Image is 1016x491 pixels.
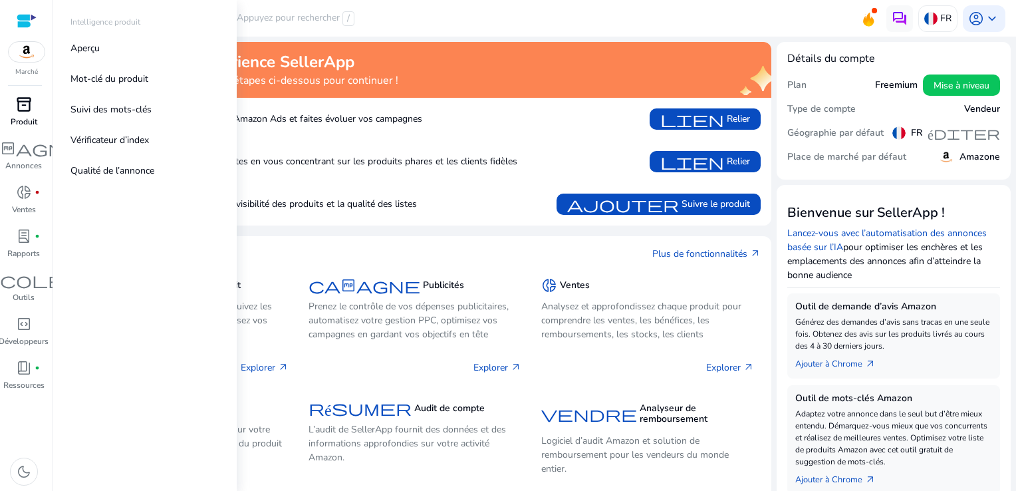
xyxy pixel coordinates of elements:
font: Appuyez pour rechercher [237,11,340,26]
h5: Plan [787,80,807,91]
font: Relier [727,112,750,126]
p: Améliorez la visibilité des produits et la qualité des listes [93,197,417,211]
button: Mise à niveau [923,75,1000,96]
span: arrow_outward [865,474,876,485]
h5: Type de compte [787,104,856,115]
span: fiber_manual_record [35,234,40,239]
h5: Ventes [560,280,590,291]
p: Intelligence produit [70,16,140,28]
button: lienRelier [650,151,761,172]
font: Plus de fonctionnalités [652,247,747,261]
span: donut_small [16,184,32,200]
h5: Outil de demande d’avis Amazon [795,301,992,313]
span: Mise à niveau [934,79,989,92]
p: Ressources [3,379,45,391]
h4: Détails du compte [787,53,1000,65]
span: fiber_manual_record [35,190,40,195]
span: inventory_2 [16,96,32,112]
p: Outils [13,291,35,303]
span: dark_mode [16,464,32,480]
p: Mot-clé du produit [70,72,148,86]
font: Ajouter à Chrome [795,473,862,486]
span: donut_small [541,277,557,293]
img: amazon.svg [9,42,45,62]
p: Qualité de l’annonce [70,164,154,178]
span: lien [660,111,724,127]
span: keyboard_arrow_down [984,11,1000,27]
font: pour optimiser les enchères et les emplacements des annonces afin d’atteindre la bonne audience [787,227,987,281]
button: ajouterSuivre le produit [557,194,761,215]
span: arrow_outward [278,362,289,373]
p: Stimulez les ventes en vous concentrant sur les produits phares et les clients fidèles [93,154,517,168]
span: lien [660,154,724,170]
span: ajouter [567,196,679,212]
span: éditer [928,126,1000,140]
p: Prenez le contrôle de vos dépenses publicitaires, automatisez votre gestion PPC, optimisez vos ca... [309,299,521,341]
h5: Freemium [875,80,918,91]
h3: Bienvenue sur SellerApp ! [787,205,1000,221]
span: vendre [541,406,637,422]
h5: Outil de mots-clés Amazon [795,393,992,405]
font: Explorer [241,361,275,375]
p: Adaptez votre annonce dans le seul but d’être mieux entendu. Démarquez-vous mieux que vos concurr... [795,408,992,468]
span: account_circle [968,11,984,27]
span: arrow_outward [750,248,761,259]
img: amazon.svg [938,149,954,165]
button: lienRelier [650,108,761,130]
span: résumer [309,400,412,416]
span: / [342,11,354,26]
font: Explorer [473,361,508,375]
h5: Place de marché par défaut [787,152,906,163]
a: Lancez-vous avec l’automatisation des annonces basée sur l’IA [787,227,987,253]
h5: Géographie par défaut [787,128,884,139]
p: Suivi des mots-clés [70,102,152,116]
p: FR [940,7,952,30]
h5: Analyseur de remboursement [640,403,754,426]
span: code_blocks [16,316,32,332]
span: campagne [309,277,420,293]
font: Relier [727,154,750,168]
p: Ventes [12,204,36,216]
span: arrow_outward [511,362,521,373]
span: arrow_outward [743,362,754,373]
p: Automatisez Amazon Ads et faites évoluer vos campagnes [93,112,422,126]
p: Aperçu [70,41,100,55]
p: Rapports [7,247,40,259]
font: Suivre le produit [682,197,750,211]
p: L’audit de SellerApp fournit des données et des informations approfondies sur votre activité Amazon. [309,422,521,464]
p: Produit [11,116,37,128]
img: fr.svg [924,12,938,25]
a: Plus de fonctionnalitésarrow_outward [652,247,761,261]
span: fiber_manual_record [35,365,40,371]
p: Analysez et approfondissez chaque produit pour comprendre les ventes, les bénéfices, les rembours... [541,299,754,341]
p: Vérificateur d’index [70,133,149,147]
span: book_4 [16,360,32,376]
h5: Amazone [959,152,1000,163]
h5: FR [911,128,922,139]
h5: Audit de compte [414,403,485,414]
h5: Vendeur [964,104,1000,115]
img: fr.svg [892,126,906,140]
span: lab_profile [16,228,32,244]
h5: Publicités [423,280,464,291]
p: Annonces [5,160,42,172]
p: Marché [15,67,38,77]
font: Explorer [706,361,741,375]
p: Logiciel d’audit Amazon et solution de remboursement pour les vendeurs du monde entier. [541,434,754,476]
font: Ajouter à Chrome [795,357,862,371]
p: Générez des demandes d’avis sans tracas en une seule fois. Obtenez des avis sur les produits livr... [795,316,992,352]
span: arrow_outward [865,359,876,369]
